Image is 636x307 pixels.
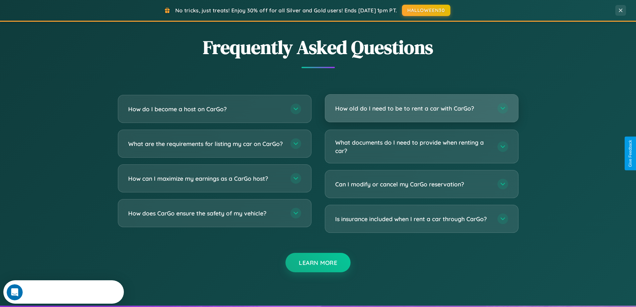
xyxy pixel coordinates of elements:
[128,209,284,217] h3: How does CarGo ensure the safety of my vehicle?
[118,34,518,60] h2: Frequently Asked Questions
[335,215,491,223] h3: Is insurance included when I rent a car through CarGo?
[128,140,284,148] h3: What are the requirements for listing my car on CarGo?
[628,140,633,167] div: Give Feedback
[7,284,23,300] iframe: Intercom live chat
[128,174,284,183] h3: How can I maximize my earnings as a CarGo host?
[3,280,124,304] iframe: Intercom live chat discovery launcher
[128,105,284,113] h3: How do I become a host on CarGo?
[402,5,450,16] button: HALLOWEEN30
[175,7,397,14] span: No tricks, just treats! Enjoy 30% off for all Silver and Gold users! Ends [DATE] 1pm PT.
[285,253,351,272] button: Learn More
[335,138,491,155] h3: What documents do I need to provide when renting a car?
[335,104,491,113] h3: How old do I need to be to rent a car with CarGo?
[335,180,491,188] h3: Can I modify or cancel my CarGo reservation?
